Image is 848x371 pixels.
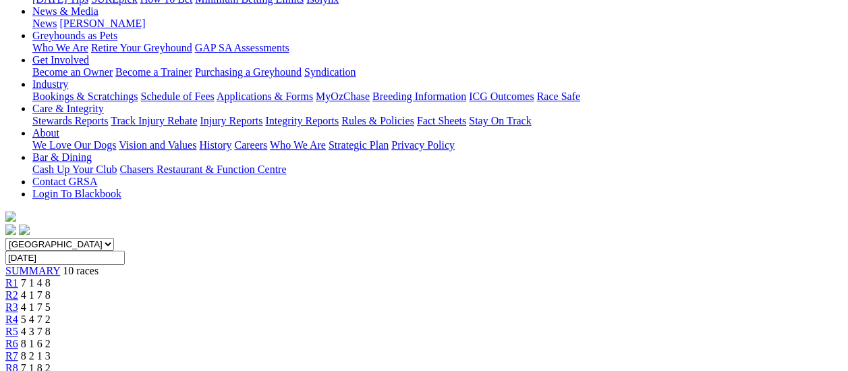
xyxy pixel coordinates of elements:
[21,350,51,362] span: 8 2 1 3
[5,314,18,325] a: R4
[265,115,339,126] a: Integrity Reports
[32,78,68,90] a: Industry
[195,42,289,53] a: GAP SA Assessments
[5,338,18,349] a: R6
[270,139,326,151] a: Who We Are
[32,127,59,139] a: About
[217,91,313,102] a: Applications & Forms
[341,115,414,126] a: Rules & Policies
[140,91,214,102] a: Schedule of Fees
[5,251,125,265] input: Select date
[32,139,843,151] div: About
[32,66,113,78] a: Become an Owner
[21,338,51,349] span: 8 1 6 2
[5,224,16,235] img: facebook.svg
[119,164,286,175] a: Chasers Restaurant & Function Centre
[21,326,51,337] span: 4 3 7 8
[21,314,51,325] span: 5 4 7 2
[536,91,580,102] a: Race Safe
[32,151,92,163] a: Bar & Dining
[316,91,370,102] a: MyOzChase
[200,115,262,126] a: Injury Reports
[32,91,138,102] a: Bookings & Scratchings
[32,5,98,17] a: News & Media
[32,30,117,41] a: Greyhounds as Pets
[32,115,108,126] a: Stewards Reports
[329,139,389,151] a: Strategic Plan
[417,115,466,126] a: Fact Sheets
[5,326,18,337] a: R5
[32,91,843,103] div: Industry
[32,188,121,199] a: Login To Blackbook
[32,18,843,30] div: News & Media
[32,139,116,151] a: We Love Our Dogs
[32,164,117,175] a: Cash Up Your Club
[391,139,455,151] a: Privacy Policy
[21,289,51,301] span: 4 1 7 8
[32,164,843,176] div: Bar & Dining
[199,139,231,151] a: History
[5,211,16,222] img: logo-grsa-white.png
[63,265,98,276] span: 10 races
[32,42,88,53] a: Who We Are
[5,277,18,289] a: R1
[304,66,356,78] a: Syndication
[372,91,466,102] a: Breeding Information
[111,115,197,126] a: Track Injury Rebate
[469,115,531,126] a: Stay On Track
[119,139,196,151] a: Vision and Values
[32,54,89,66] a: Get Involved
[195,66,302,78] a: Purchasing a Greyhound
[32,176,97,187] a: Contact GRSA
[5,301,18,313] a: R3
[91,42,192,53] a: Retire Your Greyhound
[5,350,18,362] a: R7
[469,91,534,102] a: ICG Outcomes
[19,224,30,235] img: twitter.svg
[5,265,60,276] a: SUMMARY
[234,139,267,151] a: Careers
[5,289,18,301] a: R2
[32,66,843,78] div: Get Involved
[32,18,57,29] a: News
[32,103,104,114] a: Care & Integrity
[59,18,145,29] a: [PERSON_NAME]
[32,42,843,54] div: Greyhounds as Pets
[21,277,51,289] span: 7 1 4 8
[32,115,843,127] div: Care & Integrity
[21,301,51,313] span: 4 1 7 5
[115,66,192,78] a: Become a Trainer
